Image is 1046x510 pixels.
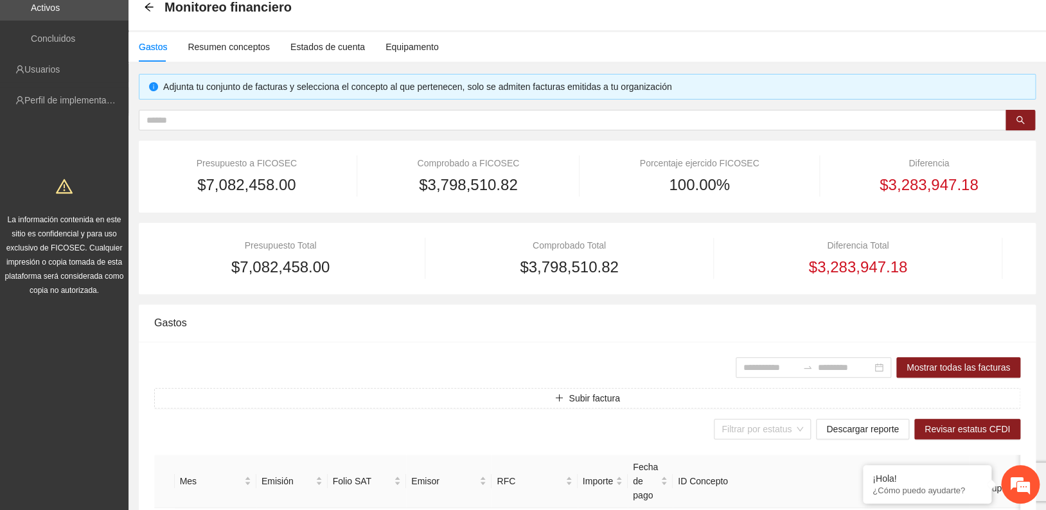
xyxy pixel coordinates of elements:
[149,82,158,91] span: info-circle
[175,455,256,508] th: Mes
[554,393,563,403] span: plus
[497,474,562,488] span: RFC
[873,486,982,495] p: ¿Cómo puedo ayudarte?
[5,215,124,295] span: La información contenida en este sitio es confidencial y para uso exclusivo de FICOSEC. Cualquier...
[1016,116,1025,126] span: search
[163,80,1025,94] div: Adjunta tu conjunto de facturas y selecciona el concepto al que pertenecen, solo se admiten factu...
[816,419,909,439] button: Descargar reporte
[197,173,296,197] span: $7,082,458.00
[154,304,1020,341] div: Gastos
[569,391,619,405] span: Subir factura
[328,455,407,508] th: Folio SAT
[598,156,801,170] div: Porcentaje ejercido FICOSEC
[443,238,695,252] div: Comprobado Total
[732,238,984,252] div: Diferencia Total
[802,362,813,373] span: to
[826,422,899,436] span: Descargar reporte
[188,40,270,54] div: Resumen conceptos
[154,238,407,252] div: Presupuesto Total
[6,351,245,396] textarea: Escriba su mensaje y pulse “Intro”
[802,362,813,373] span: swap-right
[678,474,954,488] span: ID Concepto
[56,178,73,195] span: warning
[578,455,628,508] th: Importe
[1006,110,1035,130] button: search
[969,455,1031,508] th: Uso presupuestal
[520,255,618,279] span: $3,798,510.82
[180,474,242,488] span: Mes
[144,2,154,12] span: arrow-left
[873,473,982,484] div: ¡Hola!
[154,388,1020,409] button: plusSubir factura
[290,40,365,54] div: Estados de cuenta
[31,3,60,13] a: Activos
[333,474,392,488] span: Folio SAT
[583,474,613,488] span: Importe
[386,40,439,54] div: Equipamento
[31,33,75,44] a: Concluidos
[633,460,658,502] span: Fecha de pago
[406,455,492,508] th: Emisor
[139,40,167,54] div: Gastos
[925,422,1010,436] span: Revisar estatus CFDI
[628,455,673,508] th: Fecha de pago
[907,360,1010,374] span: Mostrar todas las facturas
[411,474,477,488] span: Emisor
[809,255,907,279] span: $3,283,947.18
[75,171,177,301] span: Estamos en línea.
[231,255,330,279] span: $7,082,458.00
[211,6,242,37] div: Minimizar ventana de chat en vivo
[256,455,328,508] th: Emisión
[67,66,216,82] div: Chatee con nosotros ahora
[24,64,60,75] a: Usuarios
[24,95,125,105] a: Perfil de implementadora
[669,173,730,197] span: 100.00%
[261,474,313,488] span: Emisión
[375,156,562,170] div: Comprobado a FICOSEC
[880,173,978,197] span: $3,283,947.18
[492,455,577,508] th: RFC
[154,156,339,170] div: Presupuesto a FICOSEC
[914,419,1020,439] button: Revisar estatus CFDI
[144,2,154,13] div: Back
[673,455,969,508] th: ID Concepto
[896,357,1020,378] button: Mostrar todas las facturas
[419,173,517,197] span: $3,798,510.82
[837,156,1020,170] div: Diferencia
